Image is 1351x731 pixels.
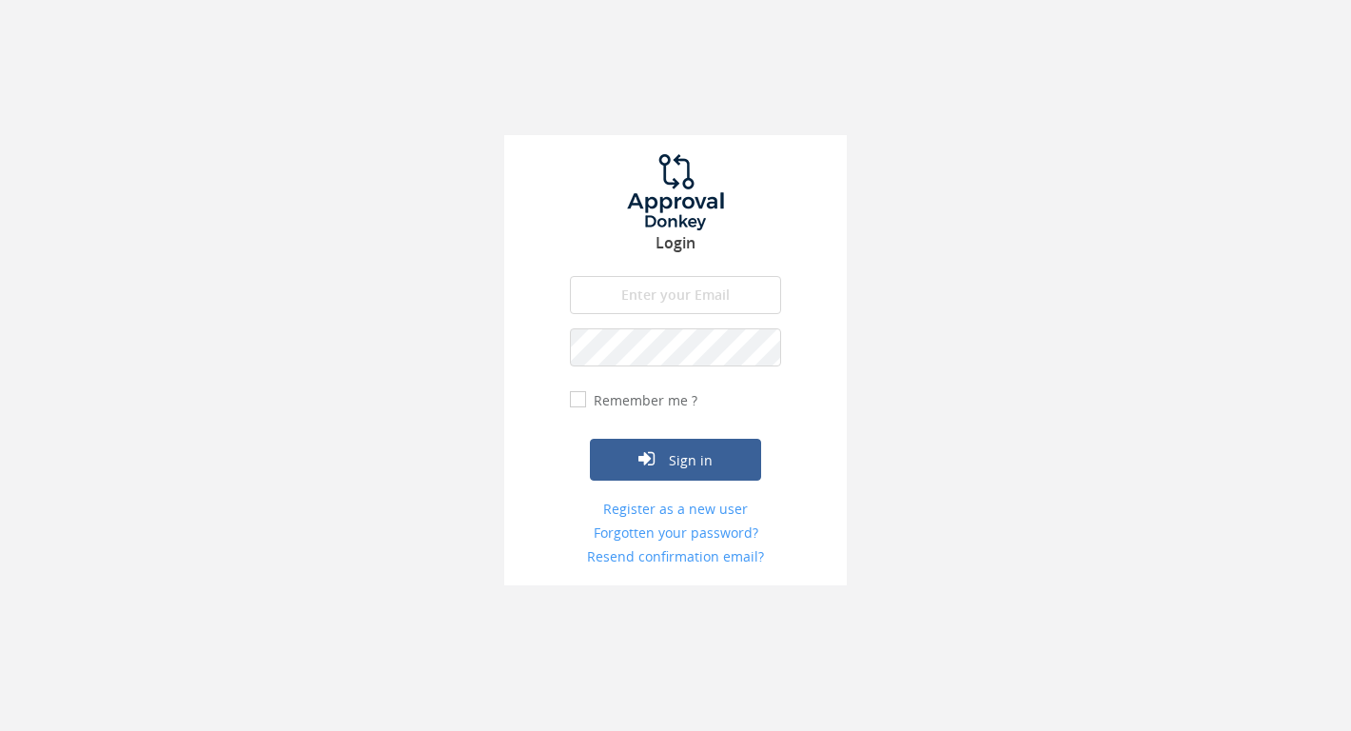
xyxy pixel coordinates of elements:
a: Register as a new user [570,500,781,519]
label: Remember me ? [589,391,697,410]
a: Resend confirmation email? [570,547,781,566]
h3: Login [504,235,847,252]
button: Sign in [590,439,761,481]
input: Enter your Email [570,276,781,314]
img: logo.png [604,154,747,230]
a: Forgotten your password? [570,524,781,543]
